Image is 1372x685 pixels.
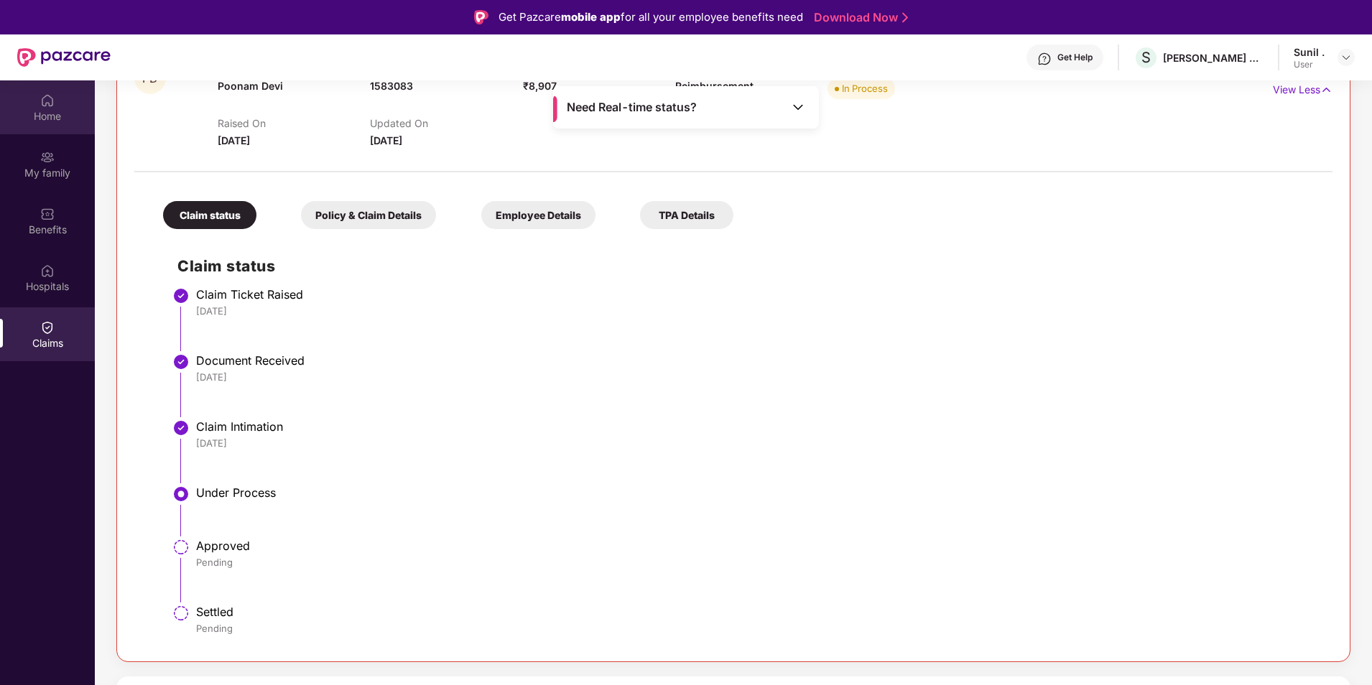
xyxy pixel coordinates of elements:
div: Pending [196,556,1318,569]
span: Need Real-time status? [567,100,697,115]
a: Download Now [814,10,904,25]
img: Stroke [902,10,908,25]
div: [DATE] [196,304,1318,317]
div: [PERSON_NAME] CONSULTANTS P LTD [1163,51,1264,65]
div: Claim Intimation [196,419,1318,434]
h2: Claim status [177,254,1318,278]
img: svg+xml;base64,PHN2ZyBpZD0iRHJvcGRvd24tMzJ4MzIiIHhtbG5zPSJodHRwOi8vd3d3LnczLm9yZy8yMDAwL3N2ZyIgd2... [1340,52,1352,63]
img: svg+xml;base64,PHN2ZyBpZD0iU3RlcC1QZW5kaW5nLTMyeDMyIiB4bWxucz0iaHR0cDovL3d3dy53My5vcmcvMjAwMC9zdm... [172,605,190,622]
img: svg+xml;base64,PHN2ZyBpZD0iU3RlcC1Eb25lLTMyeDMyIiB4bWxucz0iaHR0cDovL3d3dy53My5vcmcvMjAwMC9zdmciIH... [172,287,190,304]
img: svg+xml;base64,PHN2ZyB3aWR0aD0iMjAiIGhlaWdodD0iMjAiIHZpZXdCb3g9IjAgMCAyMCAyMCIgZmlsbD0ibm9uZSIgeG... [40,150,55,164]
img: svg+xml;base64,PHN2ZyBpZD0iU3RlcC1QZW5kaW5nLTMyeDMyIiB4bWxucz0iaHR0cDovL3d3dy53My5vcmcvMjAwMC9zdm... [172,539,190,556]
div: Pending [196,622,1318,635]
img: svg+xml;base64,PHN2ZyB4bWxucz0iaHR0cDovL3d3dy53My5vcmcvMjAwMC9zdmciIHdpZHRoPSIxNyIgaGVpZ2h0PSIxNy... [1320,82,1332,98]
div: Get Help [1057,52,1093,63]
div: Policy & Claim Details [301,201,436,229]
img: svg+xml;base64,PHN2ZyBpZD0iQmVuZWZpdHMiIHhtbG5zPSJodHRwOi8vd3d3LnczLm9yZy8yMDAwL3N2ZyIgd2lkdGg9Ij... [40,207,55,221]
div: Sunil . [1294,45,1325,59]
p: Raised On [218,117,370,129]
p: Updated On [370,117,522,129]
img: svg+xml;base64,PHN2ZyBpZD0iQ2xhaW0iIHhtbG5zPSJodHRwOi8vd3d3LnczLm9yZy8yMDAwL3N2ZyIgd2lkdGg9IjIwIi... [40,320,55,335]
img: svg+xml;base64,PHN2ZyBpZD0iSG9tZSIgeG1sbnM9Imh0dHA6Ly93d3cudzMub3JnLzIwMDAvc3ZnIiB3aWR0aD0iMjAiIG... [40,93,55,108]
div: User [1294,59,1325,70]
img: svg+xml;base64,PHN2ZyBpZD0iU3RlcC1Eb25lLTMyeDMyIiB4bWxucz0iaHR0cDovL3d3dy53My5vcmcvMjAwMC9zdmciIH... [172,419,190,437]
div: TPA Details [640,201,733,229]
div: Employee Details [481,201,595,229]
div: Settled [196,605,1318,619]
div: [DATE] [196,371,1318,383]
div: [DATE] [196,437,1318,449]
span: S [1141,49,1151,66]
p: View Less [1273,78,1332,98]
strong: mobile app [561,10,621,24]
span: Poonam Devi [218,80,283,92]
img: svg+xml;base64,PHN2ZyBpZD0iU3RlcC1BY3RpdmUtMzJ4MzIiIHhtbG5zPSJodHRwOi8vd3d3LnczLm9yZy8yMDAwL3N2Zy... [172,485,190,503]
div: In Process [842,81,888,95]
span: 1583083 [370,80,413,92]
div: Claim Ticket Raised [196,287,1318,302]
img: svg+xml;base64,PHN2ZyBpZD0iU3RlcC1Eb25lLTMyeDMyIiB4bWxucz0iaHR0cDovL3d3dy53My5vcmcvMjAwMC9zdmciIH... [172,353,190,371]
span: ₹8,907 [523,80,557,92]
div: Claim status [163,201,256,229]
div: Get Pazcare for all your employee benefits need [499,9,803,26]
img: Toggle Icon [791,100,805,114]
div: Under Process [196,485,1318,500]
img: svg+xml;base64,PHN2ZyBpZD0iSGVscC0zMngzMiIgeG1sbnM9Imh0dHA6Ly93d3cudzMub3JnLzIwMDAvc3ZnIiB3aWR0aD... [1037,52,1052,66]
span: PD [142,73,158,85]
img: svg+xml;base64,PHN2ZyBpZD0iSG9zcGl0YWxzIiB4bWxucz0iaHR0cDovL3d3dy53My5vcmcvMjAwMC9zdmciIHdpZHRoPS... [40,264,55,278]
span: [DATE] [370,134,402,146]
img: New Pazcare Logo [17,48,111,67]
img: Logo [474,10,488,24]
div: Approved [196,539,1318,553]
span: [DATE] [218,134,250,146]
div: Document Received [196,353,1318,368]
